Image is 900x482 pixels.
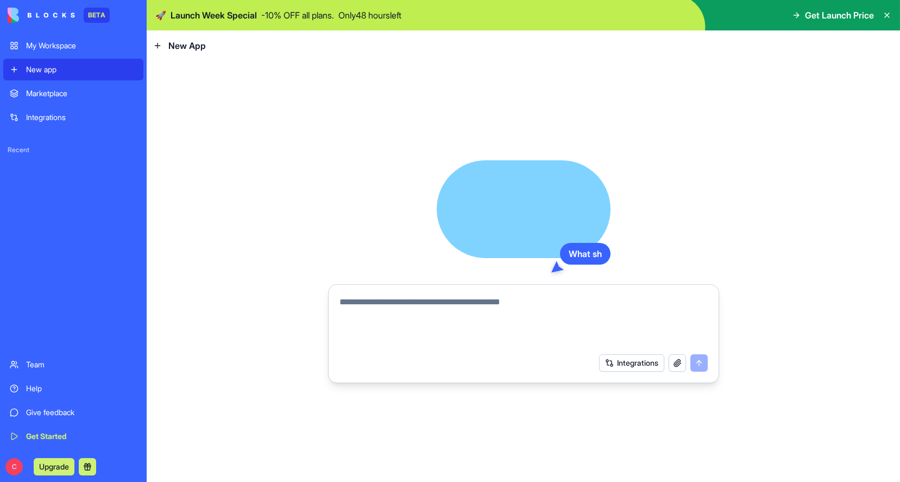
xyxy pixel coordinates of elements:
a: Give feedback [3,402,143,423]
button: Upgrade [34,458,74,475]
div: My Workspace [26,40,137,51]
div: Help [26,383,137,394]
span: Recent [3,146,143,154]
div: What sh [560,243,611,265]
div: Team [26,359,137,370]
a: Integrations [3,107,143,128]
span: New App [168,39,206,52]
p: - 10 % OFF all plans. [261,9,334,22]
a: My Workspace [3,35,143,57]
a: BETA [8,8,110,23]
span: C [5,458,23,475]
div: Get Started [26,431,137,442]
span: 🚀 [155,9,166,22]
p: Only 48 hours left [338,9,401,22]
div: Give feedback [26,407,137,418]
a: Upgrade [34,461,74,472]
div: New app [26,64,137,75]
a: Help [3,378,143,399]
div: BETA [84,8,110,23]
a: New app [3,59,143,80]
a: Team [3,354,143,375]
a: Get Started [3,425,143,447]
span: Get Launch Price [805,9,874,22]
div: Marketplace [26,88,137,99]
button: Integrations [599,354,664,372]
span: Launch Week Special [171,9,257,22]
div: Integrations [26,112,137,123]
img: logo [8,8,75,23]
a: Marketplace [3,83,143,104]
